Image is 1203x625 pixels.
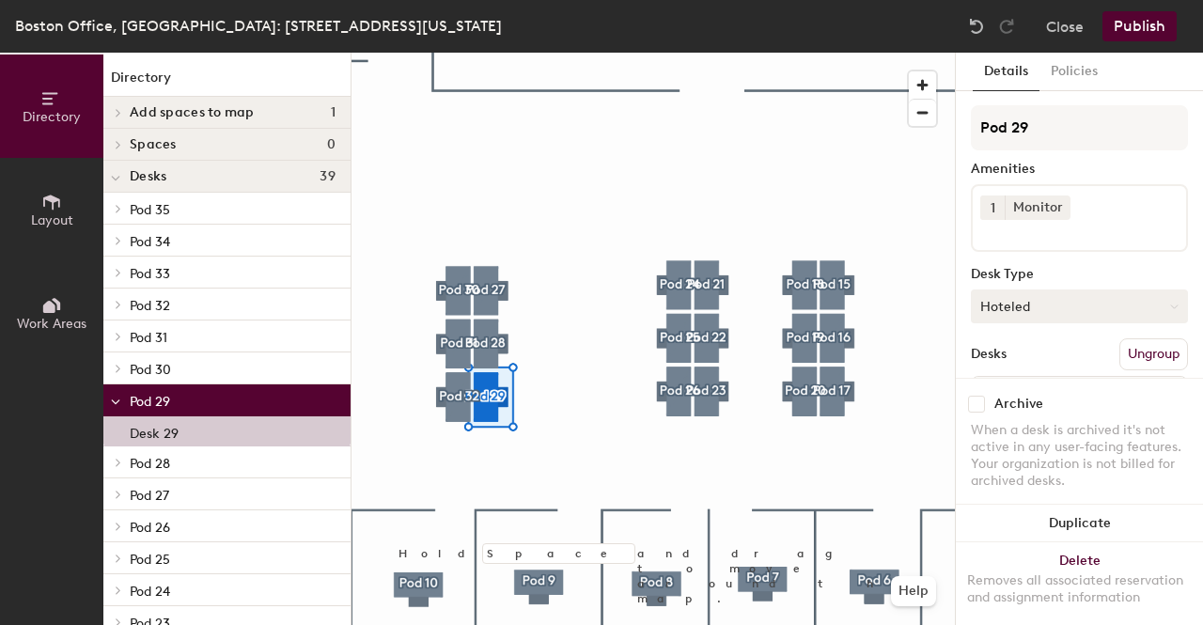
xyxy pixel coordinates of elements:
[130,362,171,378] span: Pod 30
[15,14,502,38] div: Boston Office, [GEOGRAPHIC_DATA]: [STREET_ADDRESS][US_STATE]
[130,394,170,410] span: Pod 29
[980,195,1005,220] button: 1
[1102,11,1177,41] button: Publish
[997,17,1016,36] img: Redo
[130,202,170,218] span: Pod 35
[23,109,81,125] span: Directory
[1039,53,1109,91] button: Policies
[1119,338,1188,370] button: Ungroup
[130,105,255,120] span: Add spaces to map
[1005,195,1070,220] div: Monitor
[994,397,1043,412] div: Archive
[991,198,995,218] span: 1
[971,347,1007,362] div: Desks
[971,422,1188,490] div: When a desk is archived it's not active in any user-facing features. Your organization is not bil...
[130,298,170,314] span: Pod 32
[130,234,170,250] span: Pod 34
[130,456,170,472] span: Pod 28
[1046,11,1084,41] button: Close
[130,169,166,184] span: Desks
[130,584,170,600] span: Pod 24
[130,420,179,442] p: Desk 29
[130,520,170,536] span: Pod 26
[320,169,336,184] span: 39
[971,162,1188,177] div: Amenities
[130,488,169,504] span: Pod 27
[130,552,170,568] span: Pod 25
[971,267,1188,282] div: Desk Type
[967,572,1192,606] div: Removes all associated reservation and assignment information
[130,266,170,282] span: Pod 33
[103,68,351,97] h1: Directory
[973,53,1039,91] button: Details
[31,212,73,228] span: Layout
[17,316,86,332] span: Work Areas
[331,105,336,120] span: 1
[956,542,1203,625] button: DeleteRemoves all associated reservation and assignment information
[967,17,986,36] img: Undo
[956,505,1203,542] button: Duplicate
[891,576,936,606] button: Help
[130,330,167,346] span: Pod 31
[327,137,336,152] span: 0
[971,289,1188,323] button: Hoteled
[130,137,177,152] span: Spaces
